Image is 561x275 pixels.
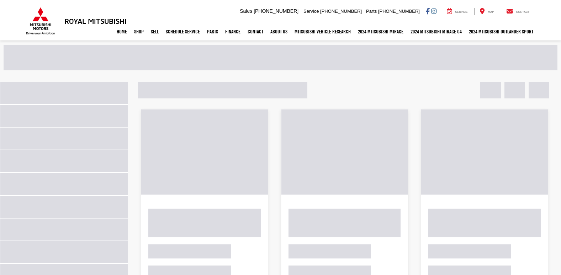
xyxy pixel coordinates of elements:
[162,23,203,41] a: Schedule Service: Opens in a new tab
[303,9,319,14] span: Service
[244,23,267,41] a: Contact
[366,9,377,14] span: Parts
[131,23,147,41] a: Shop
[426,8,430,14] a: Facebook: Click to visit our Facebook page
[501,8,535,15] a: Contact
[320,9,362,14] span: [PHONE_NUMBER]
[64,17,127,25] h3: Royal Mitsubishi
[354,23,407,41] a: 2024 Mitsubishi Mirage
[291,23,354,41] a: Mitsubishi Vehicle Research
[267,23,291,41] a: About Us
[203,23,222,41] a: Parts: Opens in a new tab
[25,7,57,35] img: Mitsubishi
[378,9,420,14] span: [PHONE_NUMBER]
[147,23,162,41] a: Sell
[474,8,499,15] a: Map
[254,8,298,14] span: [PHONE_NUMBER]
[240,8,252,14] span: Sales
[407,23,465,41] a: 2024 Mitsubishi Mirage G4
[222,23,244,41] a: Finance
[441,8,473,15] a: Service
[516,10,529,14] span: Contact
[488,10,494,14] span: Map
[431,8,436,14] a: Instagram: Click to visit our Instagram page
[113,23,131,41] a: Home
[465,23,537,41] a: 2024 Mitsubishi Outlander SPORT
[455,10,468,14] span: Service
